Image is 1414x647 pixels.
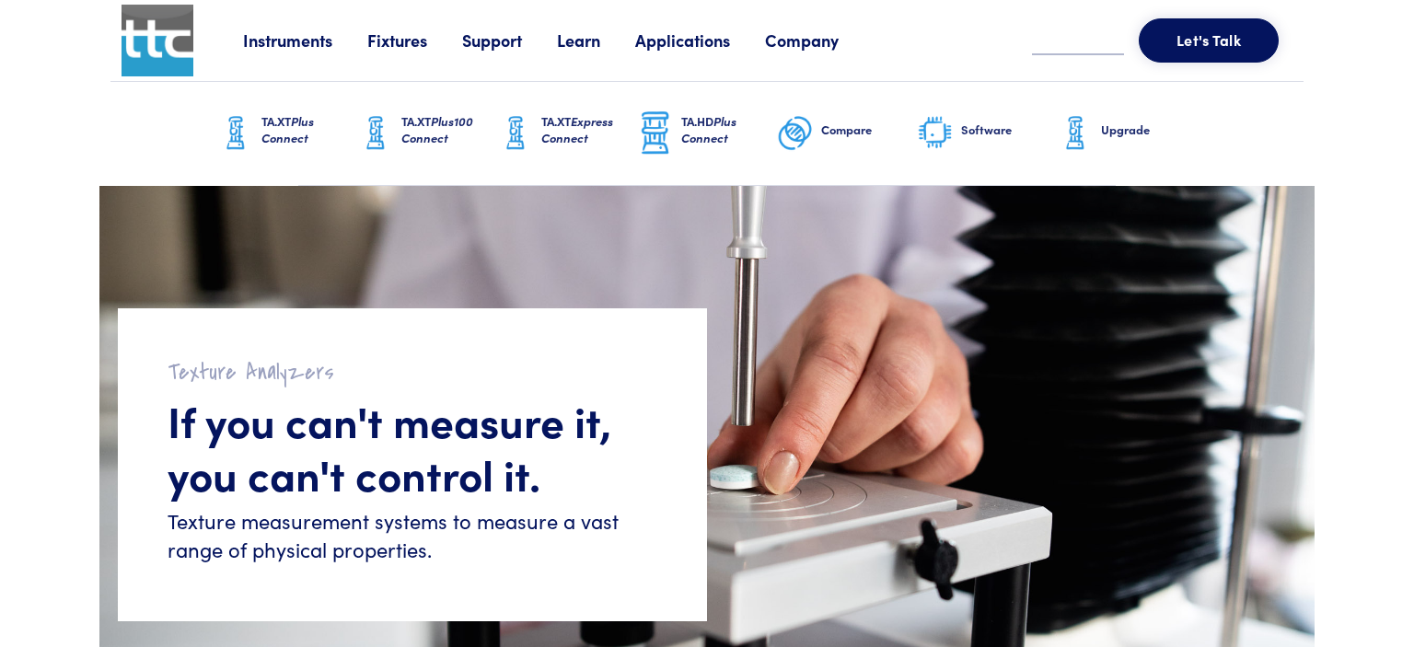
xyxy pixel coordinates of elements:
[497,82,637,185] a: TA.XTExpress Connect
[681,113,777,146] h6: TA.HD
[917,114,954,153] img: software-graphic.png
[1057,82,1197,185] a: Upgrade
[217,110,254,156] img: ta-xt-graphic.png
[1057,110,1094,156] img: ta-xt-graphic.png
[681,112,736,146] span: Plus Connect
[765,29,874,52] a: Company
[261,113,357,146] h6: TA.XT
[168,507,657,564] h6: Texture measurement systems to measure a vast range of physical properties.
[917,82,1057,185] a: Software
[168,358,657,387] h2: Texture Analyzers
[497,110,534,156] img: ta-xt-graphic.png
[1139,18,1279,63] button: Let's Talk
[401,113,497,146] h6: TA.XT
[122,5,193,76] img: ttc_logo_1x1_v1.0.png
[541,113,637,146] h6: TA.XT
[541,112,613,146] span: Express Connect
[168,394,657,500] h1: If you can't measure it, you can't control it.
[557,29,635,52] a: Learn
[777,82,917,185] a: Compare
[357,82,497,185] a: TA.XTPlus100 Connect
[637,110,674,157] img: ta-hd-graphic.png
[243,29,367,52] a: Instruments
[777,110,814,156] img: compare-graphic.png
[401,112,473,146] span: Plus100 Connect
[367,29,462,52] a: Fixtures
[462,29,557,52] a: Support
[261,112,314,146] span: Plus Connect
[635,29,765,52] a: Applications
[1101,121,1197,138] h6: Upgrade
[357,110,394,156] img: ta-xt-graphic.png
[217,82,357,185] a: TA.XTPlus Connect
[637,82,777,185] a: TA.HDPlus Connect
[821,121,917,138] h6: Compare
[961,121,1057,138] h6: Software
